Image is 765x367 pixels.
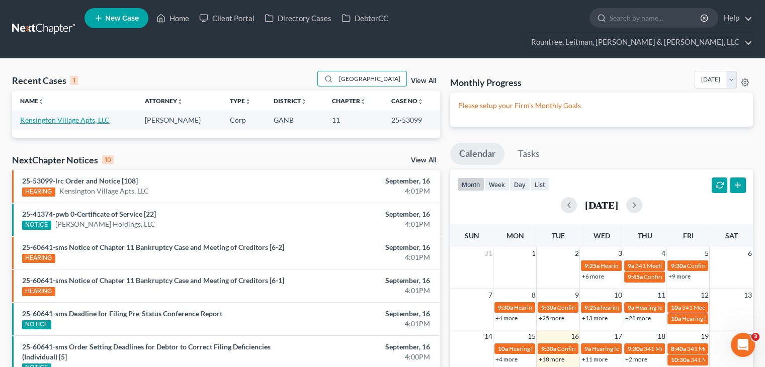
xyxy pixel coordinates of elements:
[301,309,430,319] div: September, 16
[22,210,156,218] a: 25-41374-pwb 0-Certificate of Service [22]
[59,186,149,196] a: Kensington Village Apts, LLC
[22,221,51,230] div: NOTICE
[670,262,686,269] span: 9:30a
[301,242,430,252] div: September, 16
[581,272,604,280] a: +6 more
[260,9,336,27] a: Directory Cases
[541,345,556,352] span: 9:30a
[194,9,260,27] a: Client Portal
[670,345,686,352] span: 8:40a
[497,345,507,352] span: 10a
[301,209,430,219] div: September, 16
[627,262,634,269] span: 9a
[301,99,307,105] i: unfold_more
[699,289,709,301] span: 12
[301,252,430,262] div: 4:01PM
[508,345,539,352] span: Hearing for
[301,176,430,186] div: September, 16
[506,231,524,240] span: Mon
[682,315,712,322] span: Hearing for
[668,272,690,280] a: +9 more
[617,247,623,259] span: 3
[557,345,672,352] span: Confirmation Hearing for [PERSON_NAME]
[625,314,650,322] a: +28 more
[731,333,755,357] iframe: Intercom live chat
[635,304,665,311] span: Hearing for
[584,345,590,352] span: 9a
[102,155,114,164] div: 10
[610,9,702,27] input: Search by name...
[747,247,753,259] span: 6
[526,33,752,51] a: Rountree, Leitman, [PERSON_NAME] & [PERSON_NAME], LLC
[552,231,565,240] span: Tue
[22,342,271,361] a: 25-60641-sms Order Setting Deadlines for Debtor to Correct Filing Deficiencies (Individual) [5]
[70,76,78,85] div: 1
[274,97,307,105] a: Districtunfold_more
[336,71,406,86] input: Search by name...
[245,99,251,105] i: unfold_more
[411,157,436,164] a: View All
[538,314,564,322] a: +25 more
[703,247,709,259] span: 5
[391,97,423,105] a: Case Nounfold_more
[509,177,530,191] button: day
[656,289,666,301] span: 11
[743,330,753,342] span: 20
[105,15,139,22] span: New Case
[483,330,493,342] span: 14
[687,345,729,352] span: 341 Meeting for
[581,314,607,322] a: +13 more
[22,188,55,197] div: HEARING
[38,99,44,105] i: unfold_more
[509,143,549,165] a: Tasks
[151,9,194,27] a: Home
[581,355,607,363] a: +11 more
[643,273,701,281] span: Confirmation Hearing
[660,247,666,259] span: 4
[627,345,642,352] span: 9:30a
[514,304,544,311] span: Hearing for
[613,289,623,301] span: 10
[417,99,423,105] i: unfold_more
[137,111,222,129] td: [PERSON_NAME]
[336,9,393,27] a: DebtorCC
[332,97,366,105] a: Chapterunfold_more
[670,304,681,311] span: 10a
[497,304,513,311] span: 9:30a
[719,9,752,27] a: Help
[495,355,517,363] a: +4 more
[230,97,251,105] a: Typeunfold_more
[20,97,44,105] a: Nameunfold_more
[683,231,693,240] span: Fri
[627,273,642,281] span: 9:45a
[573,289,579,301] span: 9
[584,262,599,269] span: 9:25a
[301,186,430,196] div: 4:01PM
[584,304,599,311] span: 9:25a
[627,304,634,311] span: 9a
[458,101,745,111] p: Please setup your Firm's Monthly Goals
[22,287,55,296] div: HEARING
[699,330,709,342] span: 19
[177,99,183,105] i: unfold_more
[541,304,556,311] span: 9:30a
[301,319,430,329] div: 4:01PM
[464,231,479,240] span: Sun
[411,77,436,84] a: View All
[22,309,222,318] a: 25-60641-sms Deadline for Filing Pre-Status Conference Report
[585,200,618,210] h2: [DATE]
[643,345,686,352] span: 341 Meeting for
[557,304,685,311] span: Confirmation Hearing for [PERSON_NAME] Bass
[22,276,284,285] a: 25-60641-sms Notice of Chapter 11 Bankruptcy Case and Meeting of Creditors [6-1]
[22,320,51,329] div: NOTICE
[635,262,725,269] span: 341 Meeting for [PERSON_NAME]
[613,330,623,342] span: 17
[670,315,681,322] span: 10a
[12,154,114,166] div: NextChapter Notices
[743,289,753,301] span: 13
[450,76,522,88] h3: Monthly Progress
[593,231,610,240] span: Wed
[526,330,536,342] span: 15
[600,304,629,311] span: hearing for
[145,97,183,105] a: Attorneyunfold_more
